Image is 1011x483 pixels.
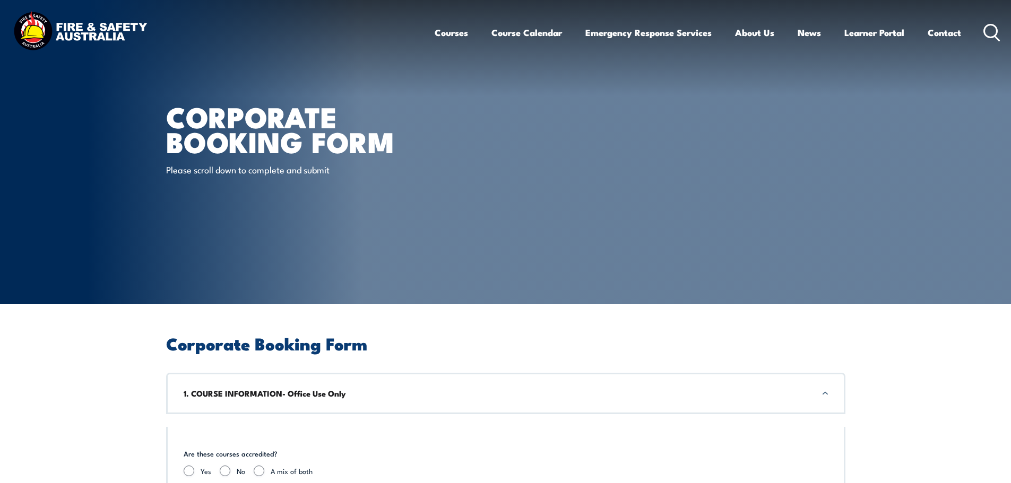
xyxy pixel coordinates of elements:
[271,466,313,476] label: A mix of both
[928,19,961,47] a: Contact
[166,373,845,414] div: 1. COURSE INFORMATION- Office Use Only
[844,19,904,47] a: Learner Portal
[166,163,360,175] p: Please scroll down to complete and submit
[435,19,468,47] a: Courses
[585,19,712,47] a: Emergency Response Services
[798,19,821,47] a: News
[184,449,278,459] legend: Are these courses accredited?
[735,19,774,47] a: About Us
[166,104,428,153] h1: Corporate Booking Form
[237,466,245,476] label: No
[184,388,828,399] h3: 1. COURSE INFORMATION- Office Use Only
[201,466,211,476] label: Yes
[166,336,845,350] h2: Corporate Booking Form
[491,19,562,47] a: Course Calendar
